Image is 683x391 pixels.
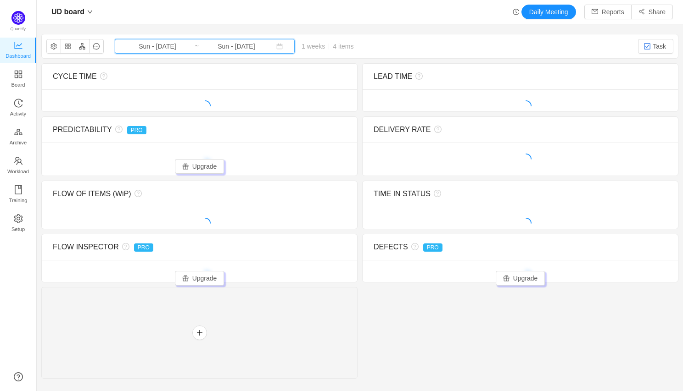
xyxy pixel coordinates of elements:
img: 10318 [644,43,651,50]
i: icon: question-circle [131,190,142,197]
a: Training [14,186,23,204]
span: Quantify [11,27,26,31]
input: Start date [120,41,195,51]
div: FLOW OF ITEMS (WiP) [53,188,273,199]
div: DEFECTS [374,242,593,253]
button: icon: setting [46,39,61,54]
i: icon: question-circle [412,72,423,80]
span: Archive [10,133,27,152]
i: icon: calendar [276,43,283,50]
button: icon: giftUpgrade [496,271,545,286]
i: icon: question-circle [431,190,441,197]
i: icon: question-circle [431,126,442,133]
i: icon: team [14,156,23,165]
span: Board [11,76,25,94]
button: icon: apartment [75,39,90,54]
button: icon: share-altShare [631,5,673,19]
i: icon: book [14,185,23,194]
button: icon: giftUpgrade [175,271,224,286]
a: Workload [14,157,23,175]
i: icon: question-circle [408,243,419,250]
i: icon: question-circle [119,243,129,250]
span: PRO [423,243,442,252]
i: icon: line-chart [14,41,23,50]
span: 4 items [333,43,353,50]
i: icon: gold [14,127,23,137]
a: Setup [14,215,23,233]
button: Task [638,39,673,54]
span: CYCLE TIME [53,72,97,80]
button: icon: message [89,39,104,54]
i: icon: down [87,9,93,15]
i: icon: loading [200,100,211,111]
span: PRO [127,126,146,134]
i: icon: loading [521,100,532,111]
button: icon: appstore [61,39,75,54]
i: icon: question-circle [97,72,107,80]
button: icon: mailReports [584,5,632,19]
div: DELIVERY RATE [374,124,593,135]
span: UD board [51,5,84,19]
div: TIME IN STATUS [374,188,593,199]
i: icon: history [513,9,519,15]
button: icon: giftUpgrade [175,159,224,174]
span: Workload [7,162,29,181]
i: icon: setting [14,214,23,223]
a: Board [14,70,23,88]
span: Activity [10,105,26,123]
i: icon: loading [521,218,532,229]
span: Training [9,191,27,209]
a: icon: question-circle [14,372,23,381]
span: 1 weeks [295,43,360,50]
button: icon: plus [192,325,207,340]
span: Setup [11,220,25,238]
i: icon: history [14,99,23,108]
i: icon: appstore [14,70,23,79]
div: PREDICTABILITY [53,124,273,135]
div: FLOW INSPECTOR [53,242,273,253]
i: icon: question-circle [112,126,123,133]
span: PRO [134,243,153,252]
i: icon: loading [200,218,211,229]
a: Dashboard [14,41,23,60]
a: Activity [14,99,23,117]
img: Quantify [11,11,25,25]
button: Daily Meeting [521,5,576,19]
a: Archive [14,128,23,146]
i: icon: loading [521,154,532,165]
span: Dashboard [6,47,31,65]
span: LEAD TIME [374,72,412,80]
input: End date [199,41,274,51]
